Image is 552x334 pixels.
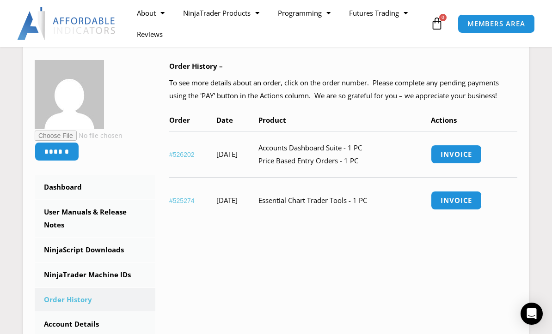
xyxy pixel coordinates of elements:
[431,191,482,210] a: Invoice order number 525274
[340,2,417,24] a: Futures Trading
[35,288,155,312] a: Order History
[458,14,535,33] a: MEMBERS AREA
[417,10,457,37] a: 0
[174,2,269,24] a: NinjaTrader Products
[128,2,428,45] nav: Menu
[521,303,543,325] div: Open Intercom Messenger
[269,2,340,24] a: Programming
[216,149,238,159] time: [DATE]
[216,196,238,205] time: [DATE]
[128,2,174,24] a: About
[35,175,155,199] a: Dashboard
[431,145,482,164] a: Invoice order number 526202
[35,238,155,262] a: NinjaScript Downloads
[128,24,172,45] a: Reviews
[169,77,517,102] p: To see more details about an order, click on the order number. Please complete any pending paymen...
[467,20,525,27] span: MEMBERS AREA
[258,177,431,223] td: Essential Chart Trader Tools - 1 PC
[169,197,195,204] a: View order number 525274
[17,7,117,40] img: LogoAI | Affordable Indicators – NinjaTrader
[216,115,233,125] span: Date
[169,115,190,125] span: Order
[35,263,155,287] a: NinjaTrader Machine IDs
[439,14,447,21] span: 0
[35,200,155,237] a: User Manuals & Release Notes
[169,61,223,71] b: Order History –
[258,131,431,177] td: Accounts Dashboard Suite - 1 PC Price Based Entry Orders - 1 PC
[35,60,104,129] img: 70a0cf874588ff6742221a7f67da1fef323537d41fe6897035c0844cf6c419f2
[169,151,195,158] a: View order number 526202
[258,115,286,125] span: Product
[431,115,457,125] span: Actions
